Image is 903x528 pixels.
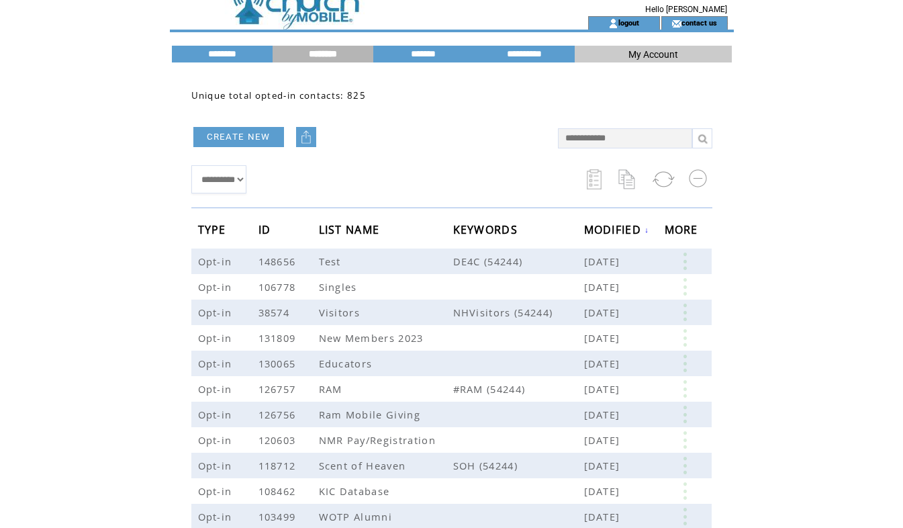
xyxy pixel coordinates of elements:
span: 126757 [258,382,299,396]
span: Opt-in [198,459,236,472]
span: KEYWORDS [453,219,522,244]
span: Educators [319,357,376,370]
span: Hello [PERSON_NAME] [645,5,727,14]
a: KEYWORDS [453,225,522,233]
span: Opt-in [198,357,236,370]
a: MODIFIED↓ [584,226,650,234]
span: My Account [628,49,678,60]
img: contact_us_icon.gif [671,18,681,29]
a: contact us [681,18,717,27]
span: 120603 [258,433,299,447]
span: [DATE] [584,306,624,319]
span: NHVisitors (54244) [453,306,584,319]
span: Scent of Heaven [319,459,410,472]
span: KIC Database [319,484,393,498]
span: [DATE] [584,484,624,498]
span: [DATE] [584,382,624,396]
span: Opt-in [198,510,236,523]
span: TYPE [198,219,230,244]
span: 148656 [258,255,299,268]
span: Opt-in [198,382,236,396]
a: CREATE NEW [193,127,284,147]
span: Singles [319,280,361,294]
span: 130065 [258,357,299,370]
span: LIST NAME [319,219,383,244]
span: Unique total opted-in contacts: 825 [191,89,367,101]
span: Opt-in [198,484,236,498]
span: Opt-in [198,433,236,447]
span: WOTP Alumni [319,510,396,523]
a: logout [618,18,639,27]
a: TYPE [198,225,230,233]
span: MODIFIED [584,219,645,244]
span: Opt-in [198,255,236,268]
span: Opt-in [198,306,236,319]
span: #RAM (54244) [453,382,584,396]
span: [DATE] [584,433,624,447]
span: ID [258,219,275,244]
span: [DATE] [584,459,624,472]
span: 131809 [258,331,299,345]
span: [DATE] [584,408,624,421]
span: 126756 [258,408,299,421]
span: 38574 [258,306,293,319]
span: Opt-in [198,331,236,345]
span: SOH (54244) [453,459,584,472]
span: [DATE] [584,280,624,294]
span: Opt-in [198,280,236,294]
a: ID [258,225,275,233]
span: [DATE] [584,357,624,370]
span: 106778 [258,280,299,294]
span: Test [319,255,344,268]
span: Ram Mobile Giving [319,408,424,421]
span: RAM [319,382,346,396]
span: [DATE] [584,255,624,268]
span: Visitors [319,306,364,319]
span: DE4C (54244) [453,255,584,268]
span: 118712 [258,459,299,472]
span: 103499 [258,510,299,523]
span: MORE [665,219,702,244]
span: 108462 [258,484,299,498]
img: account_icon.gif [608,18,618,29]
span: New Members 2023 [319,331,427,345]
span: Opt-in [198,408,236,421]
img: upload.png [299,130,313,144]
span: [DATE] [584,510,624,523]
a: LIST NAME [319,225,383,233]
span: NMR Pay/Registration [319,433,440,447]
span: [DATE] [584,331,624,345]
